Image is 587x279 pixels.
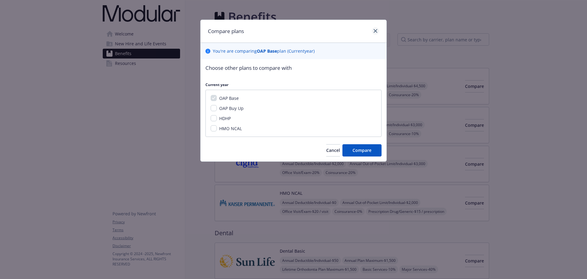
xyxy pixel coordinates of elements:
button: Compare [342,144,382,156]
button: Cancel [326,144,340,156]
span: OAP Base [219,95,239,101]
span: OAP Buy Up [219,105,244,111]
span: HMO NCAL [219,126,242,131]
b: OAP Base [257,48,277,54]
span: HDHP [219,115,231,121]
h1: Compare plans [208,27,244,35]
span: Compare [353,147,371,153]
p: You ' re are comparing plan ( Current year) [213,48,315,54]
p: Choose other plans to compare with [205,64,382,72]
span: Cancel [326,147,340,153]
p: Current year [205,82,382,87]
a: close [372,27,379,35]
